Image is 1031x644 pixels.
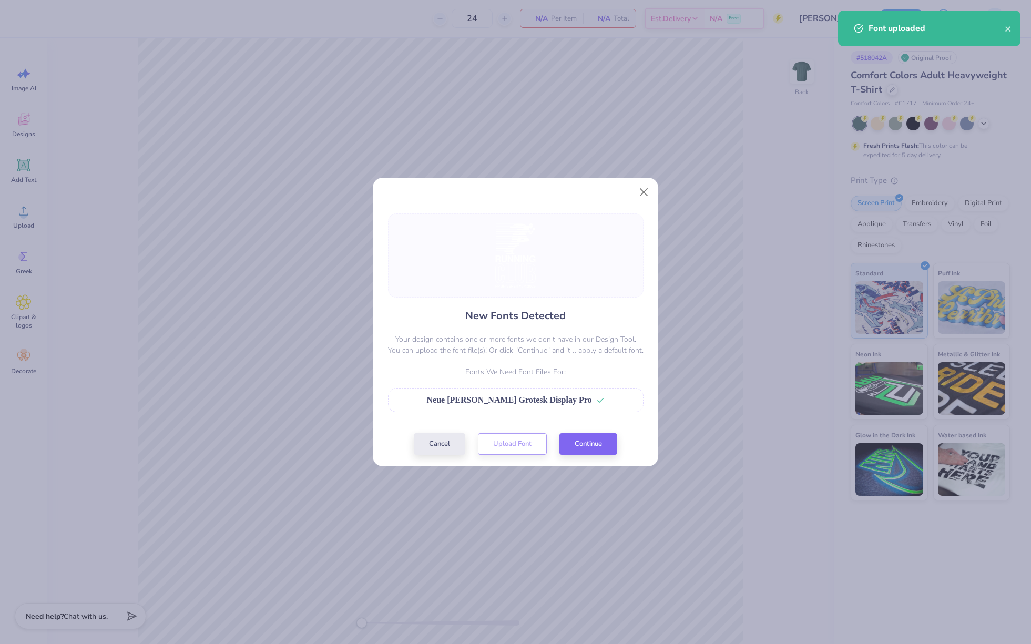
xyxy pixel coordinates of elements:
[1005,22,1012,35] button: close
[465,308,566,323] h4: New Fonts Detected
[414,433,465,455] button: Cancel
[388,334,644,356] p: Your design contains one or more fonts we don't have in our Design Tool. You can upload the font ...
[426,395,591,404] span: Neue [PERSON_NAME] Grotesk Display Pro
[388,366,644,377] p: Fonts We Need Font Files For:
[869,22,1005,35] div: Font uploaded
[634,182,654,202] button: Close
[559,433,617,455] button: Continue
